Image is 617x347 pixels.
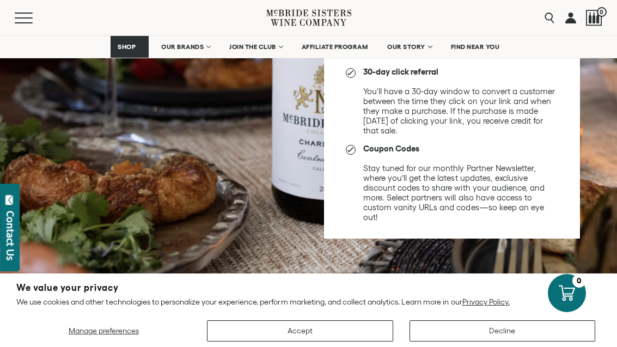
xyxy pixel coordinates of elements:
span: Manage preferences [69,326,139,335]
li: You'll have a 30-day window to convert a customer between the time they click on your link and wh... [346,67,558,136]
span: 0 [597,7,607,17]
span: OUR STORY [387,43,425,51]
a: OUR BRANDS [154,36,217,58]
a: FIND NEAR YOU [444,36,507,58]
button: Manage preferences [16,320,191,342]
a: OUR STORY [380,36,438,58]
strong: 30-day click referral [363,67,438,76]
span: JOIN THE CLUB [229,43,276,51]
a: JOIN THE CLUB [222,36,289,58]
a: AFFILIATE PROGRAM [295,36,375,58]
h2: We value your privacy [16,283,601,293]
a: SHOP [111,36,149,58]
a: Privacy Policy. [462,297,510,306]
span: SHOP [118,43,136,51]
li: Stay tuned for our monthly Partner Newsletter, where you’ll get the latest updates, exclusive dis... [346,144,558,222]
button: Accept [207,320,393,342]
button: Mobile Menu Trigger [15,13,54,23]
div: 0 [572,274,586,288]
span: OUR BRANDS [161,43,204,51]
div: Contact Us [5,211,16,260]
span: FIND NEAR YOU [451,43,500,51]
span: AFFILIATE PROGRAM [302,43,368,51]
button: Decline [410,320,595,342]
p: We use cookies and other technologies to personalize your experience, perform marketing, and coll... [16,297,601,307]
strong: Coupon Codes [363,144,419,153]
